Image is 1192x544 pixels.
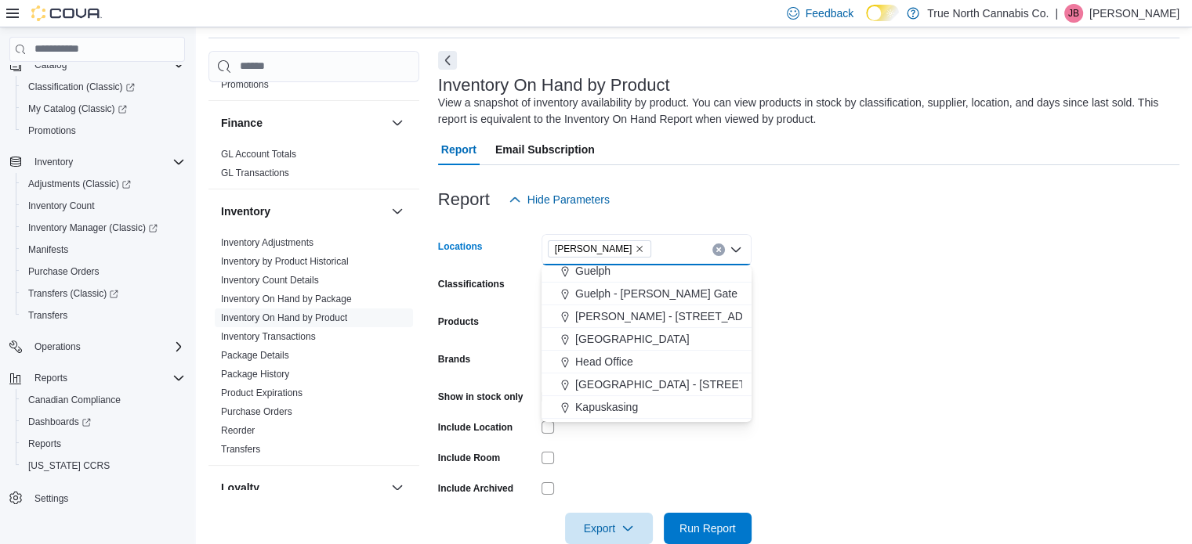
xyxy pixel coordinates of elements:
span: Inventory Transactions [221,330,316,343]
button: Export [565,513,653,544]
span: Inventory On Hand by Product [221,312,347,324]
span: Reports [34,372,67,384]
p: True North Cannabis Co. [927,4,1049,23]
button: Guelph [542,260,752,283]
button: [PERSON_NAME] - [STREET_ADDRESS] [542,305,752,328]
a: Purchase Orders [221,406,292,417]
button: Run Report [664,513,752,544]
a: My Catalog (Classic) [22,99,133,118]
span: Inventory Manager (Classic) [22,218,185,237]
span: Purchase Orders [221,405,292,418]
a: Promotions [22,121,82,140]
span: Operations [34,340,81,353]
a: Transfers (Classic) [22,284,125,303]
span: Product Expirations [221,387,303,399]
span: Canadian Compliance [22,391,185,409]
a: Transfers (Classic) [16,283,191,304]
button: Next [438,51,457,70]
button: Inventory [221,204,385,219]
a: Settings [28,489,74,508]
a: Inventory Transactions [221,331,316,342]
span: Kapuskasing [575,399,638,415]
button: Loyalty [388,478,407,497]
button: [US_STATE] CCRS [16,455,191,477]
div: Finance [208,145,419,189]
a: Transfers [221,444,260,455]
span: Reorder [221,424,255,437]
button: Operations [3,336,191,358]
label: Products [438,315,479,328]
span: Inventory Count [28,200,95,212]
span: Transfers [221,443,260,456]
span: Dashboards [22,413,185,431]
span: [PERSON_NAME] [555,241,632,257]
span: Settings [28,488,185,507]
a: Purchase Orders [22,262,106,281]
span: Inventory Manager (Classic) [28,222,158,234]
button: Purchase Orders [16,261,191,283]
button: Head Office [542,351,752,373]
a: Dashboards [16,411,191,433]
button: Inventory [3,151,191,173]
span: Head Office [575,354,633,369]
label: Include Location [438,421,513,434]
label: Include Archived [438,482,513,495]
span: Catalog [34,59,67,71]
span: Promotions [28,124,76,137]
a: Package History [221,369,289,380]
button: Promotions [16,120,191,142]
a: Inventory Manager (Classic) [16,217,191,239]
span: Inventory Count Details [221,274,319,286]
span: Adjustments (Classic) [22,175,185,193]
span: Inventory by Product Historical [221,255,349,268]
span: Reports [28,438,61,450]
button: Finance [221,115,385,131]
a: [US_STATE] CCRS [22,456,116,475]
button: Inventory [28,153,79,171]
a: Canadian Compliance [22,391,127,409]
a: Inventory Count [22,196,101,215]
span: Inventory Count [22,196,185,215]
span: Report [441,134,476,165]
span: Inventory [28,153,185,171]
span: Inventory Adjustments [221,236,313,249]
span: Promotions [221,78,269,91]
a: My Catalog (Classic) [16,98,191,120]
button: Reports [3,367,191,389]
span: Run Report [679,521,736,536]
span: Adjustments (Classic) [28,178,131,190]
span: Classification (Classic) [28,81,135,93]
span: Email Subscription [495,134,595,165]
div: Jeff Butcher [1064,4,1083,23]
button: Kitchener [542,419,752,441]
button: Inventory [388,202,407,221]
a: Inventory Adjustments [221,237,313,248]
span: GL Account Totals [221,148,296,160]
a: Adjustments (Classic) [22,175,137,193]
span: Washington CCRS [22,456,185,475]
span: Reports [28,369,185,387]
button: Canadian Compliance [16,389,191,411]
button: Hide Parameters [502,184,616,215]
span: [US_STATE] CCRS [28,459,110,472]
span: Manifests [28,243,68,256]
h3: Inventory On Hand by Product [438,76,670,95]
span: Guelph [575,263,610,279]
span: Manifests [22,240,185,259]
span: [GEOGRAPHIC_DATA] [575,331,690,347]
button: [GEOGRAPHIC_DATA] [542,328,752,351]
span: Transfers [28,309,67,322]
button: Loyalty [221,480,385,495]
a: Inventory Count Details [221,275,319,286]
button: Catalog [28,56,73,74]
button: Close list of options [730,243,742,256]
a: Manifests [22,240,74,259]
h3: Loyalty [221,480,259,495]
span: Reports [22,434,185,453]
button: Settings [3,486,191,509]
span: GL Transactions [221,167,289,179]
button: Transfers [16,304,191,326]
label: Locations [438,240,483,253]
span: JB [1068,4,1079,23]
span: [PERSON_NAME] - [STREET_ADDRESS] [575,308,784,324]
